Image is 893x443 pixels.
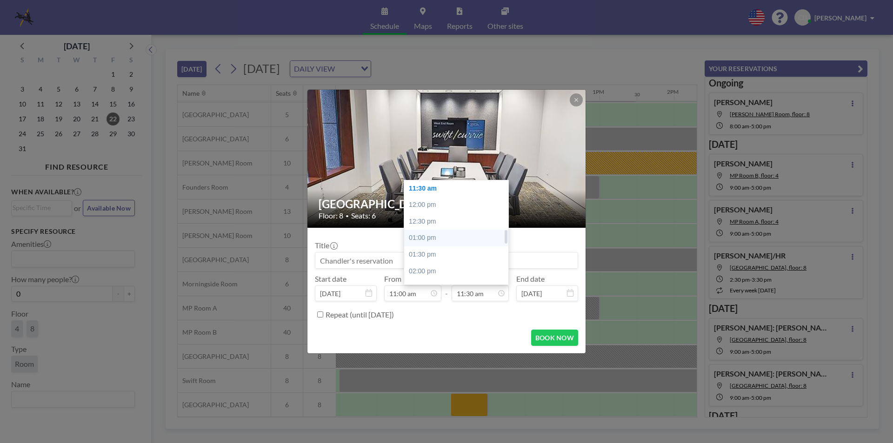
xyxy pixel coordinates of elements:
[404,230,513,246] div: 01:00 pm
[307,54,586,264] img: 537.jpg
[404,246,513,263] div: 01:30 pm
[404,213,513,230] div: 12:30 pm
[326,310,394,319] label: Repeat (until [DATE])
[315,252,578,268] input: Chandler's reservation
[315,241,337,250] label: Title
[445,278,448,298] span: -
[516,274,545,284] label: End date
[404,279,513,296] div: 02:30 pm
[351,211,376,220] span: Seats: 6
[319,211,343,220] span: Floor: 8
[531,330,578,346] button: BOOK NOW
[404,197,513,213] div: 12:00 pm
[346,212,349,219] span: •
[384,274,401,284] label: From
[319,197,575,211] h2: [GEOGRAPHIC_DATA]
[404,263,513,280] div: 02:00 pm
[404,180,513,197] div: 11:30 am
[315,274,347,284] label: Start date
